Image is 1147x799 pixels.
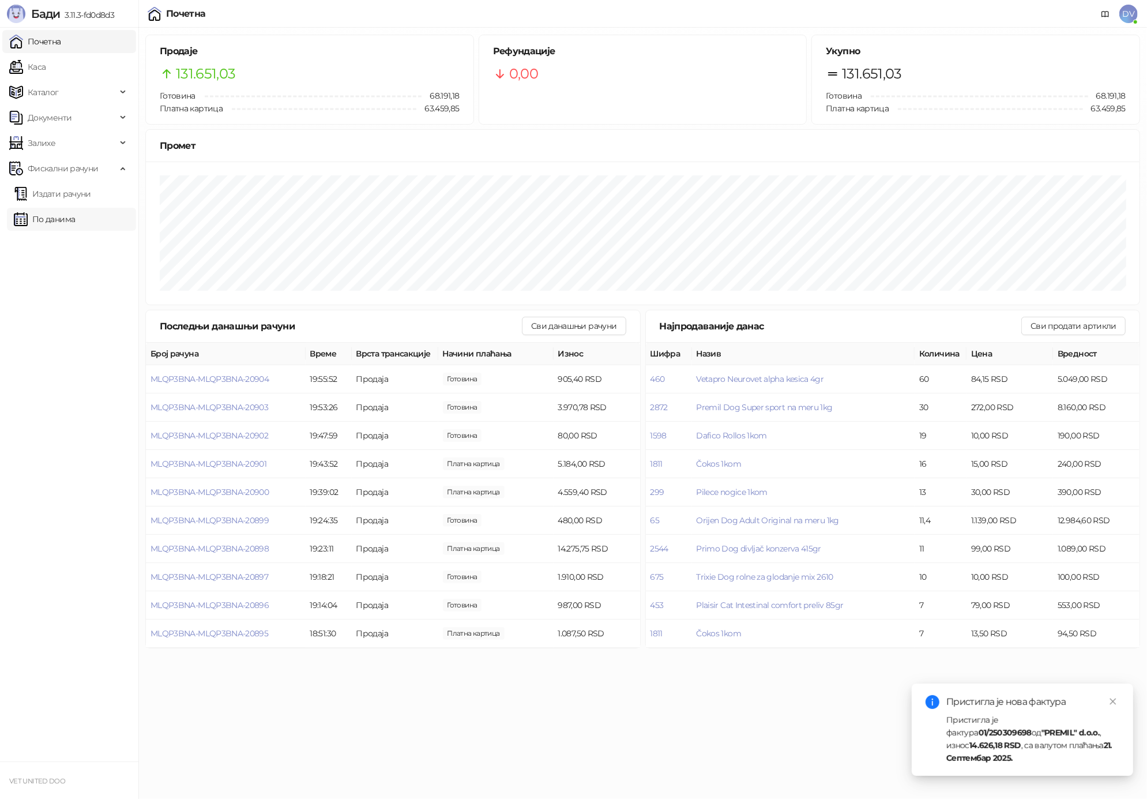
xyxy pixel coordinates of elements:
th: Цена [967,343,1053,365]
td: 11,4 [915,507,967,535]
span: 2.000,00 [443,599,482,612]
td: 3.970,78 RSD [554,393,640,422]
td: 16 [915,450,967,478]
button: Dafico Rollos 1kom [697,430,767,441]
a: По данима [14,208,75,231]
div: Последњи данашњи рачуни [160,319,522,333]
button: Primo Dog divljač konzerva 415gr [697,543,822,554]
span: Бади [31,7,60,21]
button: MLQP3BNA-MLQP3BNA-20898 [151,543,269,554]
th: Износ [554,343,640,365]
button: MLQP3BNA-MLQP3BNA-20902 [151,430,268,441]
span: MLQP3BNA-MLQP3BNA-20904 [151,374,269,384]
th: Шифра [646,343,692,365]
td: 480,00 RSD [554,507,640,535]
span: MLQP3BNA-MLQP3BNA-20903 [151,402,268,412]
span: Залихе [28,132,55,155]
td: 5.184,00 RSD [554,450,640,478]
button: Plaisir Cat Intestinal comfort preliv 85gr [697,600,844,610]
strong: 21. Септембар 2025. [946,740,1112,763]
td: 11 [915,535,967,563]
th: Начини плаћања [438,343,554,365]
span: 3.11.3-fd0d8d3 [60,10,114,20]
button: 2872 [650,402,668,412]
span: MLQP3BNA-MLQP3BNA-20895 [151,628,268,639]
th: Врста трансакције [352,343,438,365]
img: Logo [7,5,25,23]
td: 4.559,40 RSD [554,478,640,507]
th: Назив [692,343,915,365]
td: 19:39:02 [306,478,352,507]
button: 453 [650,600,664,610]
td: 10,00 RSD [967,563,1053,591]
td: 30,00 RSD [967,478,1053,507]
td: 1.139,00 RSD [967,507,1053,535]
span: 63.459,85 [1083,102,1126,115]
span: close [1109,697,1117,706]
td: 7 [915,620,967,648]
td: 7 [915,591,967,620]
span: 4.559,40 [443,486,505,498]
button: MLQP3BNA-MLQP3BNA-20896 [151,600,269,610]
strong: 01/250309698 [979,727,1032,738]
span: Документи [28,106,72,129]
td: 19:18:21 [306,563,352,591]
span: 500,00 [443,514,482,527]
span: info-circle [926,695,939,709]
a: Почетна [9,30,61,53]
span: 200,00 [443,429,482,442]
td: Продаја [352,563,438,591]
td: Продаја [352,507,438,535]
td: 14.275,75 RSD [554,535,640,563]
th: Вредност [1053,343,1140,365]
td: 19:55:52 [306,365,352,393]
td: 10,00 RSD [967,422,1053,450]
a: Издати рачуни [14,182,91,205]
td: 60 [915,365,967,393]
small: VET UNITED DOO [9,777,65,785]
span: Фискални рачуни [28,157,98,180]
button: Čokos 1kom [697,459,742,469]
span: MLQP3BNA-MLQP3BNA-20897 [151,572,268,582]
th: Количина [915,343,967,365]
td: 272,00 RSD [967,393,1053,422]
span: 131.651,03 [842,63,902,85]
span: 63.459,85 [416,102,459,115]
span: 68.191,18 [422,89,459,102]
td: Продаја [352,422,438,450]
span: 905,40 [443,373,482,385]
button: 2544 [650,543,668,554]
td: 19:14:04 [306,591,352,620]
td: 19:43:52 [306,450,352,478]
a: Документација [1096,5,1115,23]
span: 14.275,75 [443,542,505,555]
span: 68.191,18 [1088,89,1126,102]
button: MLQP3BNA-MLQP3BNA-20900 [151,487,269,497]
button: Premil Dog Super sport na meru 1kg [697,402,833,412]
button: Vetapro Neurovet alpha kesica 4gr [697,374,824,384]
td: 13,50 RSD [967,620,1053,648]
button: Orijen Dog Adult Original na meru 1kg [697,515,839,526]
td: 19:24:35 [306,507,352,535]
h5: Рефундације [493,44,793,58]
div: Најпродаваније данас [660,319,1022,333]
td: Продаја [352,591,438,620]
td: 15,00 RSD [967,450,1053,478]
div: Пристигла је фактура од , износ , са валутом плаћања [946,714,1119,764]
td: 190,00 RSD [1053,422,1140,450]
a: Каса [9,55,46,78]
strong: "PREMIL" d.o.o. [1041,727,1100,738]
td: 79,00 RSD [967,591,1053,620]
span: MLQP3BNA-MLQP3BNA-20899 [151,515,269,526]
span: 4.000,00 [443,401,482,414]
button: 1598 [650,430,667,441]
td: 19:47:59 [306,422,352,450]
span: Pilece nogice 1kom [697,487,768,497]
span: 131.651,03 [176,63,236,85]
